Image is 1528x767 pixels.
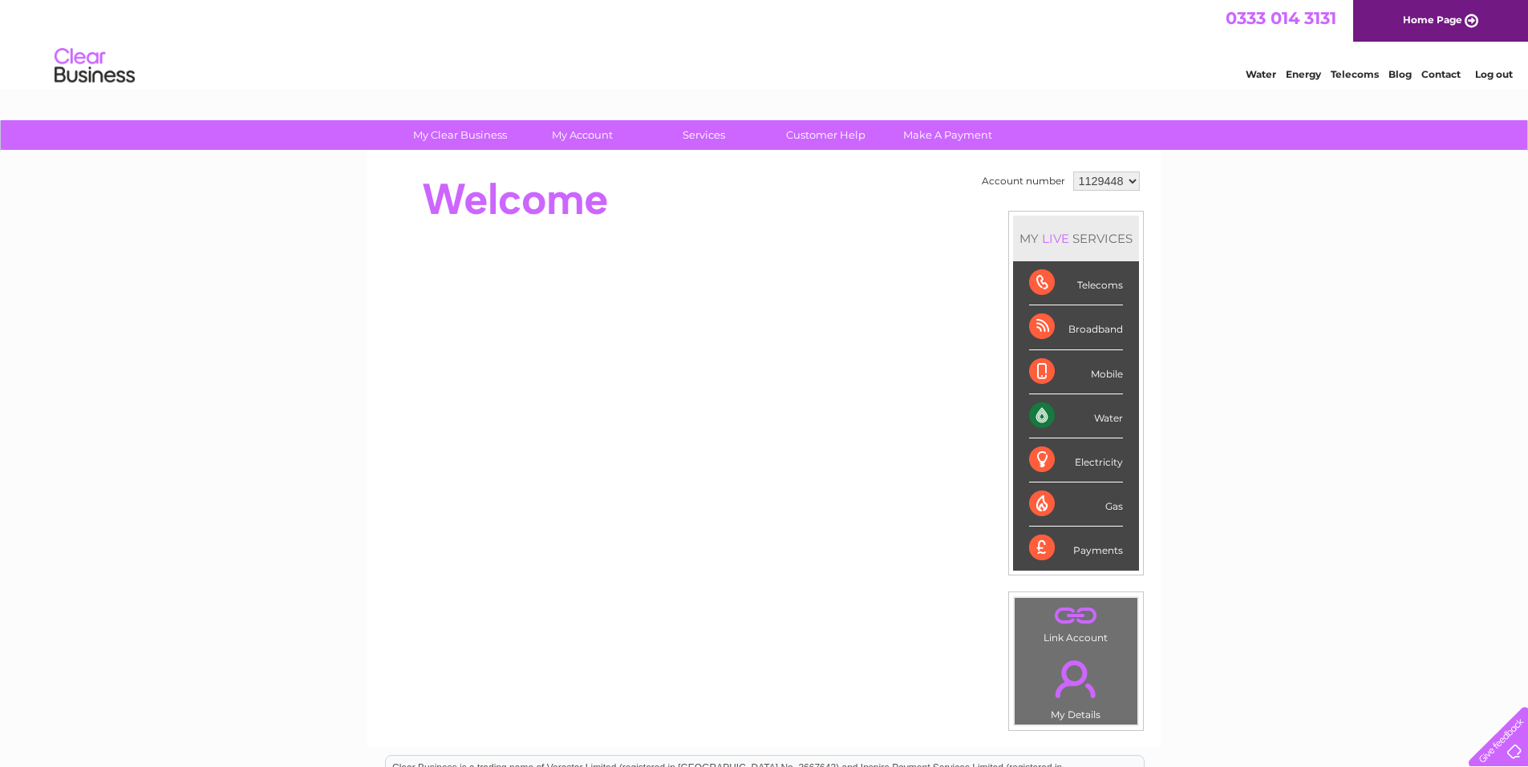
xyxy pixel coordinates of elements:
[1029,394,1123,438] div: Water
[1475,68,1513,80] a: Log out
[516,120,648,150] a: My Account
[1029,482,1123,527] div: Gas
[760,120,892,150] a: Customer Help
[1029,305,1123,349] div: Broadband
[1226,8,1336,28] a: 0333 014 3131
[882,120,1014,150] a: Make A Payment
[1029,527,1123,570] div: Payments
[1286,68,1321,80] a: Energy
[978,168,1069,195] td: Account number
[54,42,136,91] img: logo.png
[1421,68,1461,80] a: Contact
[1019,602,1133,630] a: .
[386,9,1144,78] div: Clear Business is a trading name of Verastar Limited (registered in [GEOGRAPHIC_DATA] No. 3667643...
[1331,68,1379,80] a: Telecoms
[1039,231,1072,246] div: LIVE
[1029,438,1123,482] div: Electricity
[638,120,770,150] a: Services
[1388,68,1412,80] a: Blog
[1029,350,1123,394] div: Mobile
[1029,261,1123,305] div: Telecoms
[1014,647,1138,725] td: My Details
[394,120,526,150] a: My Clear Business
[1014,597,1138,648] td: Link Account
[1246,68,1276,80] a: Water
[1013,216,1139,261] div: MY SERVICES
[1019,651,1133,707] a: .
